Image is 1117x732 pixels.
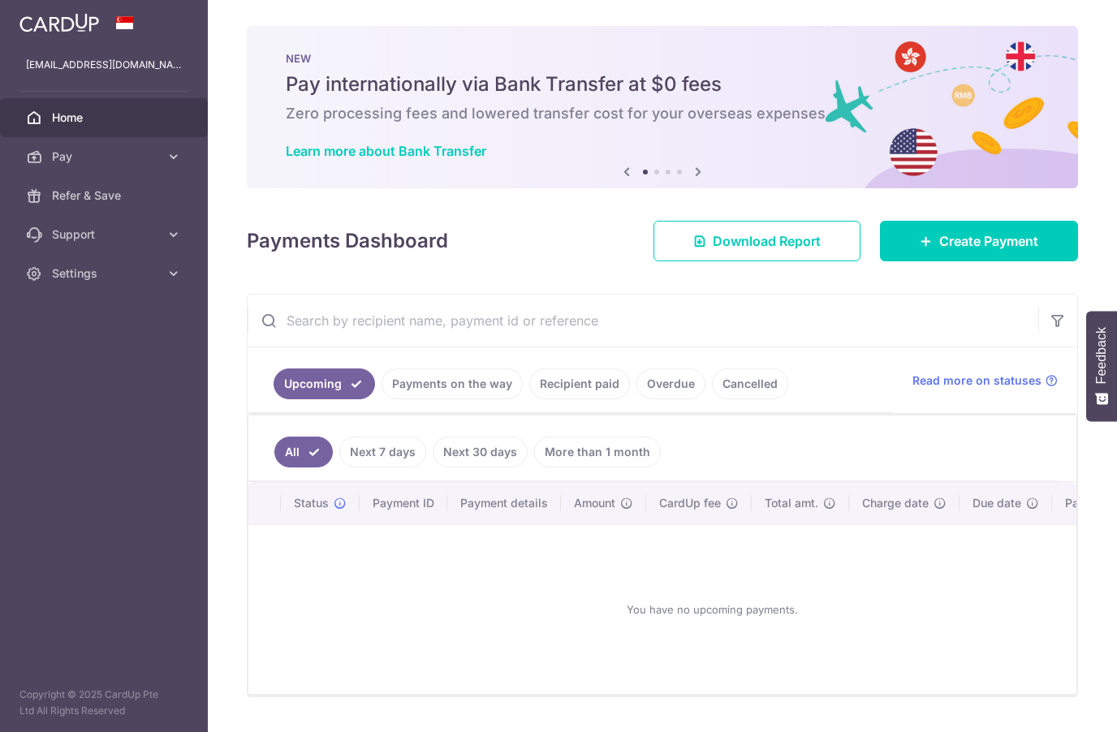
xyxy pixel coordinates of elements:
[636,368,705,399] a: Overdue
[1094,327,1109,384] span: Feedback
[286,71,1039,97] h5: Pay internationally via Bank Transfer at $0 fees
[52,110,159,126] span: Home
[765,495,818,511] span: Total amt.
[1086,311,1117,421] button: Feedback - Show survey
[52,149,159,165] span: Pay
[912,372,1058,389] a: Read more on statuses
[912,372,1042,389] span: Read more on statuses
[52,265,159,282] span: Settings
[659,495,721,511] span: CardUp fee
[274,368,375,399] a: Upcoming
[247,226,448,256] h4: Payments Dashboard
[862,495,929,511] span: Charge date
[247,26,1078,188] img: Bank transfer banner
[382,368,523,399] a: Payments on the way
[939,231,1038,251] span: Create Payment
[19,13,99,32] img: CardUp
[433,437,528,467] a: Next 30 days
[274,437,333,467] a: All
[52,226,159,243] span: Support
[447,482,561,524] th: Payment details
[534,437,661,467] a: More than 1 month
[360,482,447,524] th: Payment ID
[52,187,159,204] span: Refer & Save
[880,221,1078,261] a: Create Payment
[286,143,486,159] a: Learn more about Bank Transfer
[286,104,1039,123] h6: Zero processing fees and lowered transfer cost for your overseas expenses
[713,231,821,251] span: Download Report
[248,295,1038,347] input: Search by recipient name, payment id or reference
[973,495,1021,511] span: Due date
[26,57,182,73] p: [EMAIL_ADDRESS][DOMAIN_NAME]
[653,221,860,261] a: Download Report
[339,437,426,467] a: Next 7 days
[529,368,630,399] a: Recipient paid
[574,495,615,511] span: Amount
[286,52,1039,65] p: NEW
[294,495,329,511] span: Status
[712,368,788,399] a: Cancelled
